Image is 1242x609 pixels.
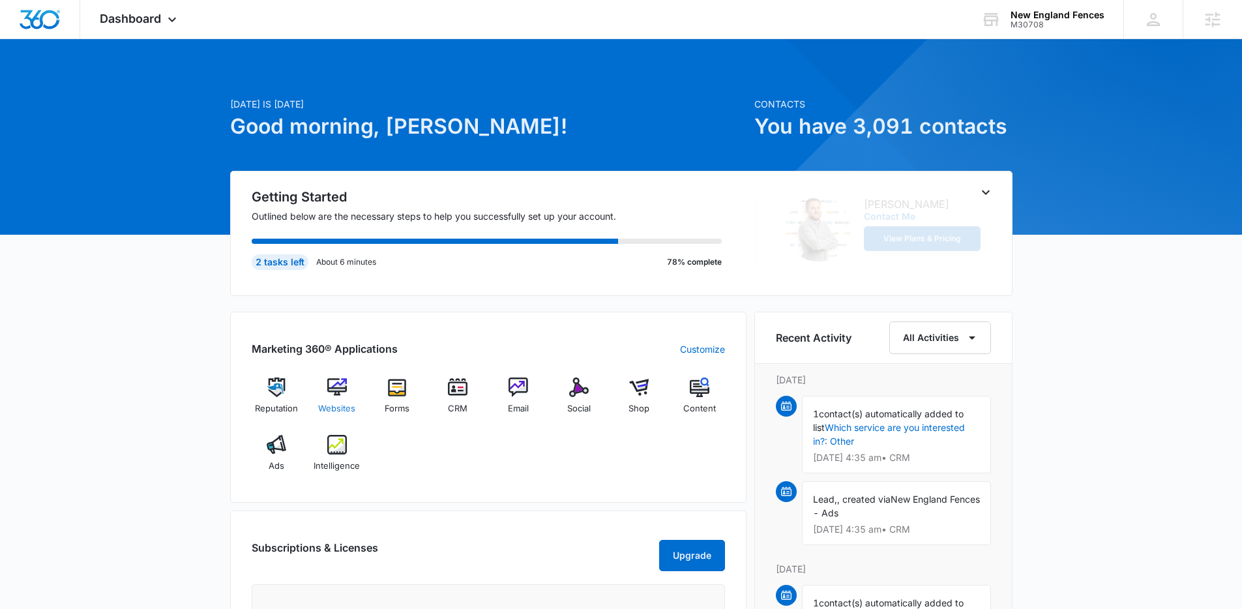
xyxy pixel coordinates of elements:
[776,562,991,576] p: [DATE]
[252,254,308,270] div: 2 tasks left
[675,378,725,424] a: Content
[508,402,529,415] span: Email
[252,435,302,482] a: Ads
[837,494,891,505] span: , created via
[252,209,738,223] p: Outlined below are the necessary steps to help you successfully set up your account.
[864,226,981,251] button: View Plans & Pricing
[754,97,1013,111] p: Contacts
[813,494,837,505] span: Lead,
[659,540,725,571] button: Upgrade
[813,525,980,534] p: [DATE] 4:35 am • CRM
[683,402,716,415] span: Content
[100,12,161,25] span: Dashboard
[567,402,591,415] span: Social
[776,373,991,387] p: [DATE]
[813,422,965,447] a: Which service are you interested in?: Other
[978,185,994,200] button: Toggle Collapse
[252,378,302,424] a: Reputation
[1011,20,1104,29] div: account id
[230,97,747,111] p: [DATE] is [DATE]
[269,460,284,473] span: Ads
[776,330,851,346] h6: Recent Activity
[314,460,360,473] span: Intelligence
[316,256,376,268] p: About 6 minutes
[667,256,722,268] p: 78% complete
[813,408,819,419] span: 1
[230,111,747,142] h1: Good morning, [PERSON_NAME]!
[813,597,819,608] span: 1
[864,212,915,221] button: Contact Me
[312,378,362,424] a: Websites
[433,378,483,424] a: CRM
[252,341,398,357] h2: Marketing 360® Applications
[385,402,409,415] span: Forms
[494,378,544,424] a: Email
[889,321,991,354] button: All Activities
[754,111,1013,142] h1: You have 3,091 contacts
[554,378,604,424] a: Social
[255,402,298,415] span: Reputation
[628,402,649,415] span: Shop
[448,402,467,415] span: CRM
[786,196,851,261] img: Your Marketing Consultant Team
[813,494,980,518] span: New England Fences - Ads
[1011,10,1104,20] div: account name
[614,378,664,424] a: Shop
[318,402,355,415] span: Websites
[680,342,725,356] a: Customize
[252,540,378,566] h2: Subscriptions & Licenses
[252,187,738,207] h2: Getting Started
[864,196,949,212] p: [PERSON_NAME]
[813,453,980,462] p: [DATE] 4:35 am • CRM
[312,435,362,482] a: Intelligence
[813,408,964,433] span: contact(s) automatically added to list
[372,378,422,424] a: Forms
